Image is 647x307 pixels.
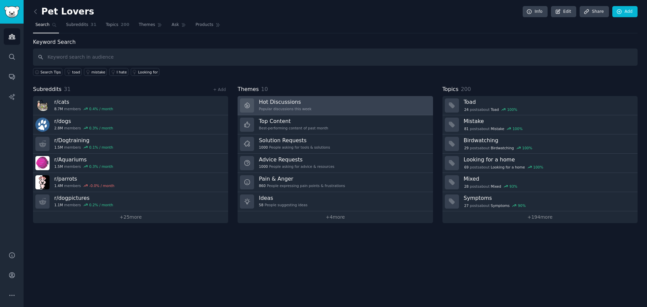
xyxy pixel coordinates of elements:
span: Toad [491,107,499,112]
span: 200 [461,86,471,92]
a: Mistake81postsaboutMistake100% [442,115,638,134]
span: 31 [64,86,71,92]
a: +4more [238,211,433,223]
div: People asking for tools & solutions [259,145,330,150]
div: post s about [464,183,518,189]
span: Search [35,22,50,28]
a: Pain & Anger860People expressing pain points & frustrations [238,173,433,192]
div: post s about [464,106,518,113]
h3: Mistake [464,118,633,125]
div: post s about [464,126,523,132]
span: 24 [464,107,468,112]
div: Best-performing content of past month [259,126,328,130]
h3: Pain & Anger [259,175,345,182]
h2: Pet Lovers [33,6,94,17]
label: Keyword Search [33,39,75,45]
div: 100 % [533,165,543,170]
div: 100 % [507,107,517,112]
span: 28 [464,184,468,189]
span: 69 [464,165,468,170]
div: 93 % [510,184,517,189]
a: Themes [136,20,165,33]
span: 200 [121,22,129,28]
h3: r/ dogs [54,118,113,125]
a: +25more [33,211,228,223]
a: Birdwatching29postsaboutBirdwatching100% [442,134,638,154]
div: People asking for advice & resources [259,164,334,169]
h3: Symptoms [464,194,633,202]
h3: r/ Dogtraining [54,137,113,144]
div: 0.3 % / month [89,126,113,130]
a: Search [33,20,59,33]
div: post s about [464,203,526,209]
span: 1000 [259,145,268,150]
div: post s about [464,164,544,170]
span: 1.5M [54,164,63,169]
div: members [54,164,113,169]
a: Info [523,6,548,18]
h3: Toad [464,98,633,105]
h3: r/ cats [54,98,113,105]
h3: Looking for a home [464,156,633,163]
div: 100 % [513,126,523,131]
a: toad [65,68,82,76]
a: Products [193,20,223,33]
div: 0.3 % / month [89,164,113,169]
h3: r/ dogpictures [54,194,113,202]
span: Products [195,22,213,28]
h3: r/ Aquariums [54,156,113,163]
span: Ask [172,22,179,28]
a: Mixed28postsaboutMixed93% [442,173,638,192]
div: 100 % [522,146,532,150]
a: Subreddits31 [64,20,99,33]
span: Mixed [491,184,501,189]
span: 1.4M [54,183,63,188]
img: GummySearch logo [4,6,20,18]
a: Topics200 [103,20,132,33]
span: 1000 [259,164,268,169]
div: members [54,126,113,130]
a: r/Aquariums1.5Mmembers0.3% / month [33,154,228,173]
div: members [54,183,114,188]
h3: Solution Requests [259,137,330,144]
div: mistake [91,70,105,74]
a: Symptoms27postsaboutSymptoms90% [442,192,638,211]
span: Topics [442,85,459,94]
span: 1.1M [54,203,63,207]
div: -0.0 % / month [89,183,115,188]
a: Add [612,6,638,18]
a: r/parrots1.4Mmembers-0.0% / month [33,173,228,192]
a: Share [580,6,609,18]
span: 29 [464,146,468,150]
a: Solution Requests1000People asking for tools & solutions [238,134,433,154]
a: Hot DiscussionsPopular discussions this week [238,96,433,115]
div: post s about [464,145,533,151]
h3: Mixed [464,175,633,182]
div: members [54,145,113,150]
span: Topics [106,22,118,28]
a: Ideas58People suggesting ideas [238,192,433,211]
span: 27 [464,203,468,208]
input: Keyword search in audience [33,49,638,66]
span: Mistake [491,126,504,131]
span: 2.8M [54,126,63,130]
div: Looking for [138,70,158,74]
span: 1.5M [54,145,63,150]
h3: Advice Requests [259,156,334,163]
span: 860 [259,183,266,188]
span: 81 [464,126,468,131]
span: Subreddits [66,22,88,28]
span: Looking for a home [491,165,525,170]
span: Search Tips [40,70,61,74]
span: 8.7M [54,106,63,111]
div: People expressing pain points & frustrations [259,183,345,188]
div: toad [72,70,80,74]
span: 10 [261,86,268,92]
div: I hate [117,70,127,74]
div: Popular discussions this week [259,106,311,111]
h3: Birdwatching [464,137,633,144]
a: Ask [169,20,188,33]
h3: r/ parrots [54,175,114,182]
span: Birdwatching [491,146,514,150]
a: r/dogpictures1.1Mmembers0.2% / month [33,192,228,211]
